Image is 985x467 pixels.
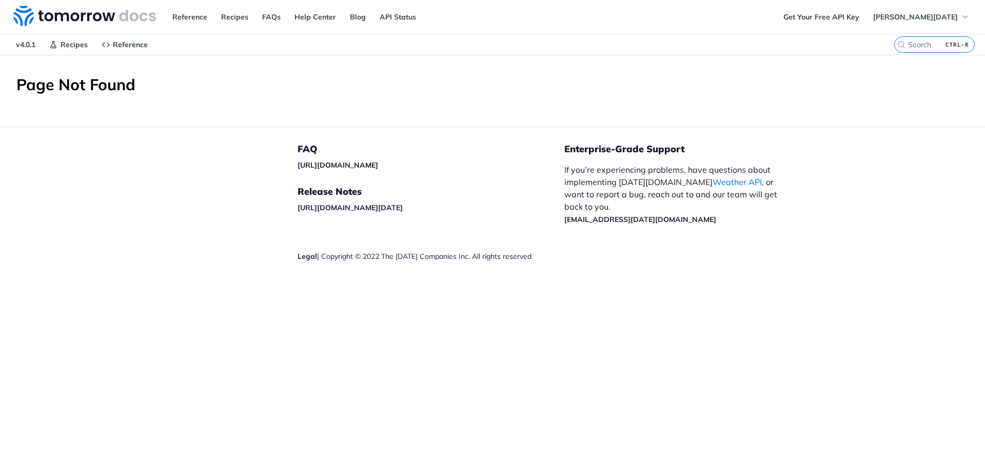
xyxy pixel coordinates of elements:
span: [PERSON_NAME][DATE] [873,12,958,22]
div: | Copyright © 2022 The [DATE] Companies Inc. All rights reserved [298,251,564,261]
a: API Status [374,9,422,25]
a: Get Your Free API Key [778,9,865,25]
a: Recipes [215,9,254,25]
a: FAQs [257,9,286,25]
a: Help Center [289,9,342,25]
h5: FAQ [298,143,564,155]
a: Blog [344,9,371,25]
a: Weather API [713,177,762,187]
button: [PERSON_NAME][DATE] [868,9,975,25]
p: If you’re experiencing problems, have questions about implementing [DATE][DOMAIN_NAME] , or want ... [564,164,788,225]
a: Recipes [44,37,93,52]
a: Reference [96,37,153,52]
h5: Enterprise-Grade Support [564,143,804,155]
h1: Page Not Found [16,75,969,94]
a: Reference [167,9,213,25]
kbd: CTRL-K [943,39,972,50]
span: v4.0.1 [10,37,41,52]
span: Reference [113,40,148,49]
img: Tomorrow.io Weather API Docs [13,6,156,26]
a: Legal [298,252,317,261]
span: Recipes [61,40,88,49]
h5: Release Notes [298,186,564,198]
a: [URL][DOMAIN_NAME][DATE] [298,203,403,212]
svg: Search [897,40,905,49]
a: [EMAIL_ADDRESS][DATE][DOMAIN_NAME] [564,215,716,224]
a: [URL][DOMAIN_NAME] [298,160,378,170]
